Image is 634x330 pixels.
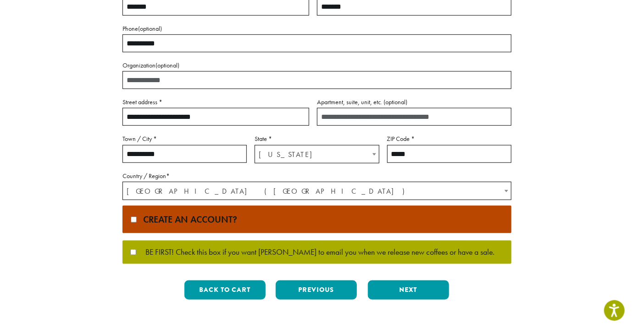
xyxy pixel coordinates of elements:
[130,249,136,255] input: BE FIRST! Check this box if you want [PERSON_NAME] to email you when we release new coffees or ha...
[122,182,512,200] span: Country / Region
[317,96,512,108] label: Apartment, suite, unit, etc.
[255,145,379,163] span: State
[138,24,162,33] span: (optional)
[368,280,449,300] button: Next
[122,96,309,108] label: Street address
[156,61,179,69] span: (optional)
[122,60,512,71] label: Organization
[184,280,266,300] button: Back to cart
[131,217,137,223] input: Create an account?
[255,145,378,163] span: Washington
[384,98,407,106] span: (optional)
[122,133,247,145] label: Town / City
[255,133,379,145] label: State
[139,213,237,225] span: Create an account?
[123,182,511,200] span: United States (US)
[276,280,357,300] button: Previous
[136,248,495,257] span: BE FIRST! Check this box if you want [PERSON_NAME] to email you when we release new coffees or ha...
[387,133,512,145] label: ZIP Code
